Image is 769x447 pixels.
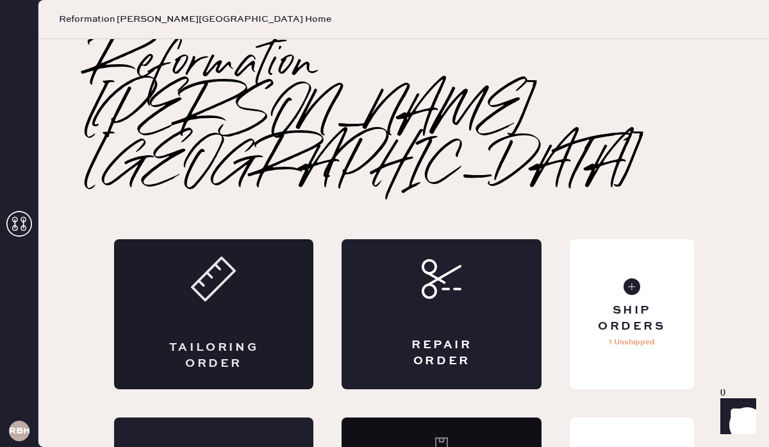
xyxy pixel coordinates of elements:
[580,303,683,335] div: Ship Orders
[609,335,655,350] p: 1 Unshipped
[59,13,331,26] span: Reformation [PERSON_NAME][GEOGRAPHIC_DATA] Home
[708,389,763,444] iframe: Front Chat
[165,340,263,372] div: Tailoring Order
[90,39,718,193] h2: Reformation [PERSON_NAME][GEOGRAPHIC_DATA]
[9,426,29,435] h3: RBHA
[393,337,490,369] div: Repair Order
